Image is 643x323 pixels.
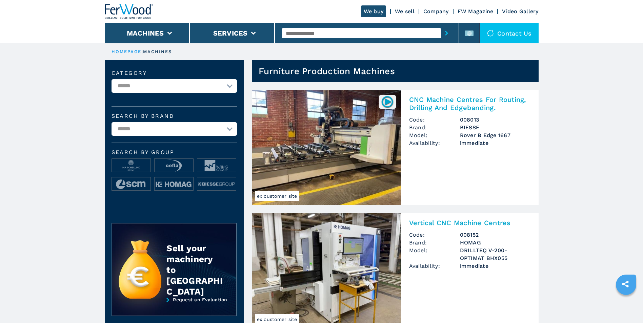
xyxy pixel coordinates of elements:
[155,177,193,191] img: image
[112,150,237,155] span: Search by group
[460,262,530,270] span: immediate
[460,131,530,139] h3: Rover B Edge 1667
[409,116,460,124] span: Code:
[197,159,236,172] img: image
[166,243,223,297] div: Sell your machinery to [GEOGRAPHIC_DATA]
[252,90,401,205] img: CNC Machine Centres For Routing, Drilling And Edgebanding. BIESSE Rover B Edge 1667
[381,95,394,108] img: 008013
[255,191,299,201] span: ex customer site
[480,23,539,43] div: Contact us
[458,8,494,15] a: FW Magazine
[112,297,237,321] a: Request an Evaluation
[143,49,172,55] p: machines
[141,49,143,54] span: |
[409,95,530,112] h2: CNC Machine Centres For Routing, Drilling And Edgebanding.
[112,70,237,76] label: Category
[460,246,530,262] h3: DRILLTEQ V-200-OPTIMAT BHX055
[361,5,386,17] a: We buy
[127,29,164,37] button: Machines
[460,139,530,147] span: immediate
[460,231,530,239] h3: 008152
[423,8,449,15] a: Company
[409,239,460,246] span: Brand:
[441,25,452,41] button: submit-button
[105,4,154,19] img: Ferwood
[487,30,494,37] img: Contact us
[197,177,236,191] img: image
[409,246,460,262] span: Model:
[409,262,460,270] span: Availability:
[460,239,530,246] h3: HOMAG
[112,49,142,54] a: HOMEPAGE
[460,116,530,124] h3: 008013
[112,177,150,191] img: image
[460,124,530,131] h3: BIESSE
[112,113,237,119] label: Search by brand
[409,139,460,147] span: Availability:
[259,66,395,77] h1: Furniture Production Machines
[112,159,150,172] img: image
[617,276,634,293] a: sharethis
[409,231,460,239] span: Code:
[409,131,460,139] span: Model:
[395,8,415,15] a: We sell
[252,90,539,205] a: CNC Machine Centres For Routing, Drilling And Edgebanding. BIESSE Rover B Edge 1667ex customer si...
[409,219,530,227] h2: Vertical CNC Machine Centres
[155,159,193,172] img: image
[614,293,638,318] iframe: Chat
[409,124,460,131] span: Brand:
[213,29,248,37] button: Services
[502,8,538,15] a: Video Gallery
